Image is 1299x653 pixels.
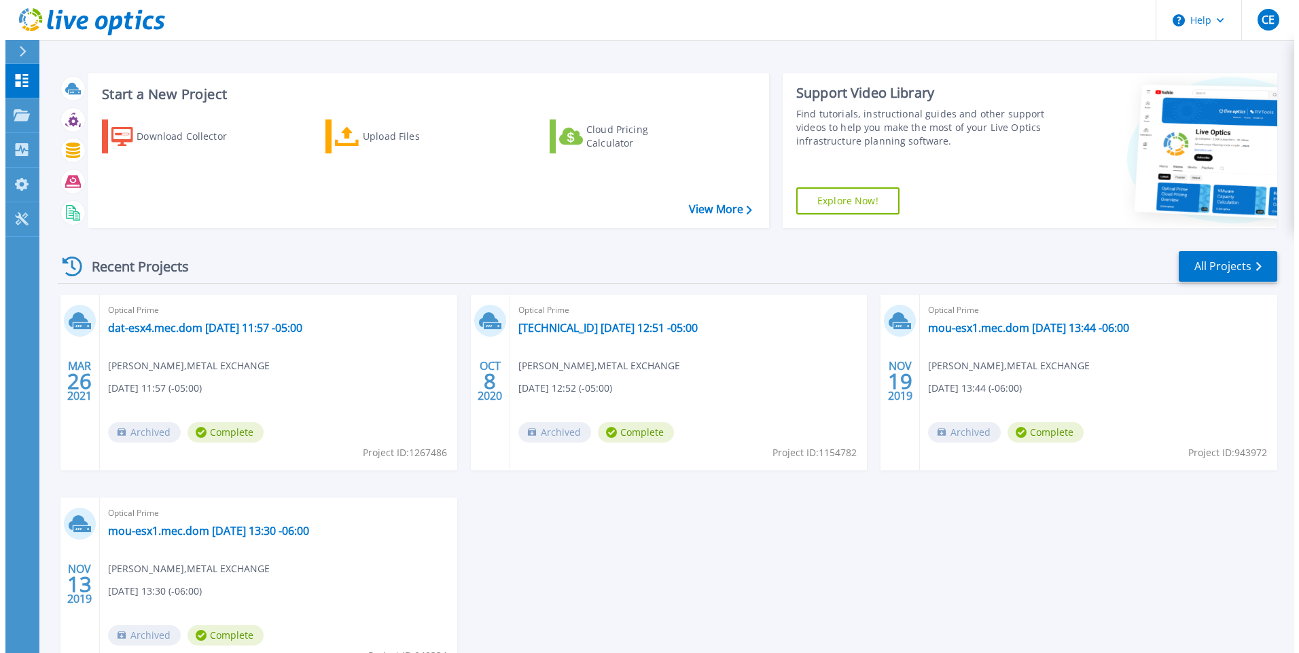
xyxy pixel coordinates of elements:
span: Complete [592,422,669,443]
span: Optical Prime [513,303,854,318]
div: NOV 2019 [61,559,87,609]
a: mou-esx1.mec.dom [DATE] 13:44 -06:00 [923,321,1124,335]
span: [PERSON_NAME] , METAL EXCHANGE [103,358,264,373]
span: Complete [182,422,258,443]
span: [DATE] 13:44 (-06:00) [923,381,1016,396]
span: 26 [62,375,86,387]
span: Archived [923,422,995,443]
span: Project ID: 1267486 [357,445,442,460]
span: [DATE] 12:52 (-05:00) [513,381,607,396]
span: Complete [1002,422,1078,443]
span: [PERSON_NAME] , METAL EXCHANGE [513,358,675,373]
a: Cloud Pricing Calculator [544,119,696,153]
div: Upload Files [357,123,466,150]
span: Optical Prime [103,303,444,318]
div: Support Video Library [791,84,1043,102]
div: MAR 2021 [61,356,87,406]
a: All Projects [1173,251,1272,282]
h3: Start a New Project [96,87,746,102]
span: 8 [478,375,491,387]
div: Cloud Pricing Calculator [581,123,690,150]
span: CE [1256,14,1269,25]
span: Project ID: 1154782 [767,445,851,460]
span: Archived [513,422,586,443]
a: dat-esx4.mec.dom [DATE] 11:57 -05:00 [103,321,297,335]
span: 13 [62,578,86,590]
span: Project ID: 943972 [1183,445,1262,460]
span: Archived [103,422,175,443]
div: Recent Projects [52,250,202,283]
span: [DATE] 11:57 (-05:00) [103,381,196,396]
a: Upload Files [320,119,471,153]
div: Find tutorials, instructional guides and other support videos to help you make the most of your L... [791,107,1043,148]
span: Archived [103,625,175,646]
a: Explore Now! [791,187,894,214]
span: 19 [883,375,907,387]
a: [TECHNICAL_ID] [DATE] 12:51 -05:00 [513,321,692,335]
span: Optical Prime [103,506,444,521]
span: Optical Prime [923,303,1264,318]
div: OCT 2020 [471,356,497,406]
span: Complete [182,625,258,646]
span: [PERSON_NAME] , METAL EXCHANGE [103,561,264,576]
a: Download Collector [96,119,248,153]
span: [PERSON_NAME] , METAL EXCHANGE [923,358,1084,373]
div: Download Collector [131,123,240,150]
a: View More [683,203,747,216]
span: [DATE] 13:30 (-06:00) [103,584,196,599]
div: NOV 2019 [882,356,908,406]
a: mou-esx1.mec.dom [DATE] 13:30 -06:00 [103,524,304,538]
